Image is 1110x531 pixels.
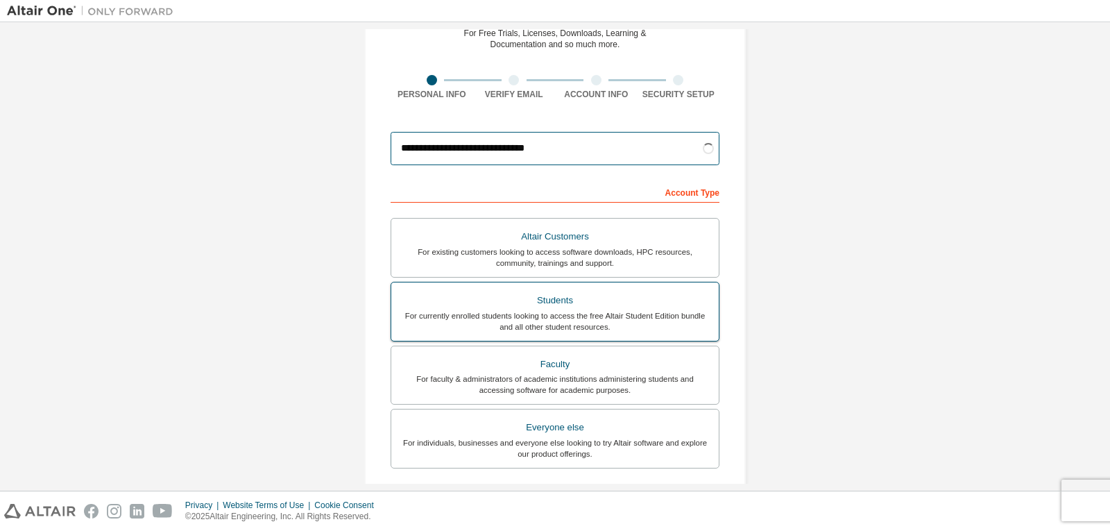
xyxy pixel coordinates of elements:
[223,500,314,511] div: Website Terms of Use
[153,504,173,519] img: youtube.svg
[555,89,638,100] div: Account Info
[400,418,710,437] div: Everyone else
[130,504,144,519] img: linkedin.svg
[400,355,710,374] div: Faculty
[107,504,121,519] img: instagram.svg
[400,227,710,246] div: Altair Customers
[7,4,180,18] img: Altair One
[84,504,99,519] img: facebook.svg
[400,437,710,460] div: For individuals, businesses and everyone else looking to try Altair software and explore our prod...
[473,89,556,100] div: Verify Email
[400,310,710,332] div: For currently enrolled students looking to access the free Altair Student Edition bundle and all ...
[391,89,473,100] div: Personal Info
[464,28,647,50] div: For Free Trials, Licenses, Downloads, Learning & Documentation and so much more.
[400,373,710,396] div: For faculty & administrators of academic institutions administering students and accessing softwa...
[314,500,382,511] div: Cookie Consent
[400,291,710,310] div: Students
[400,246,710,269] div: For existing customers looking to access software downloads, HPC resources, community, trainings ...
[185,500,223,511] div: Privacy
[185,511,382,523] p: © 2025 Altair Engineering, Inc. All Rights Reserved.
[638,89,720,100] div: Security Setup
[391,180,719,203] div: Account Type
[4,504,76,519] img: altair_logo.svg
